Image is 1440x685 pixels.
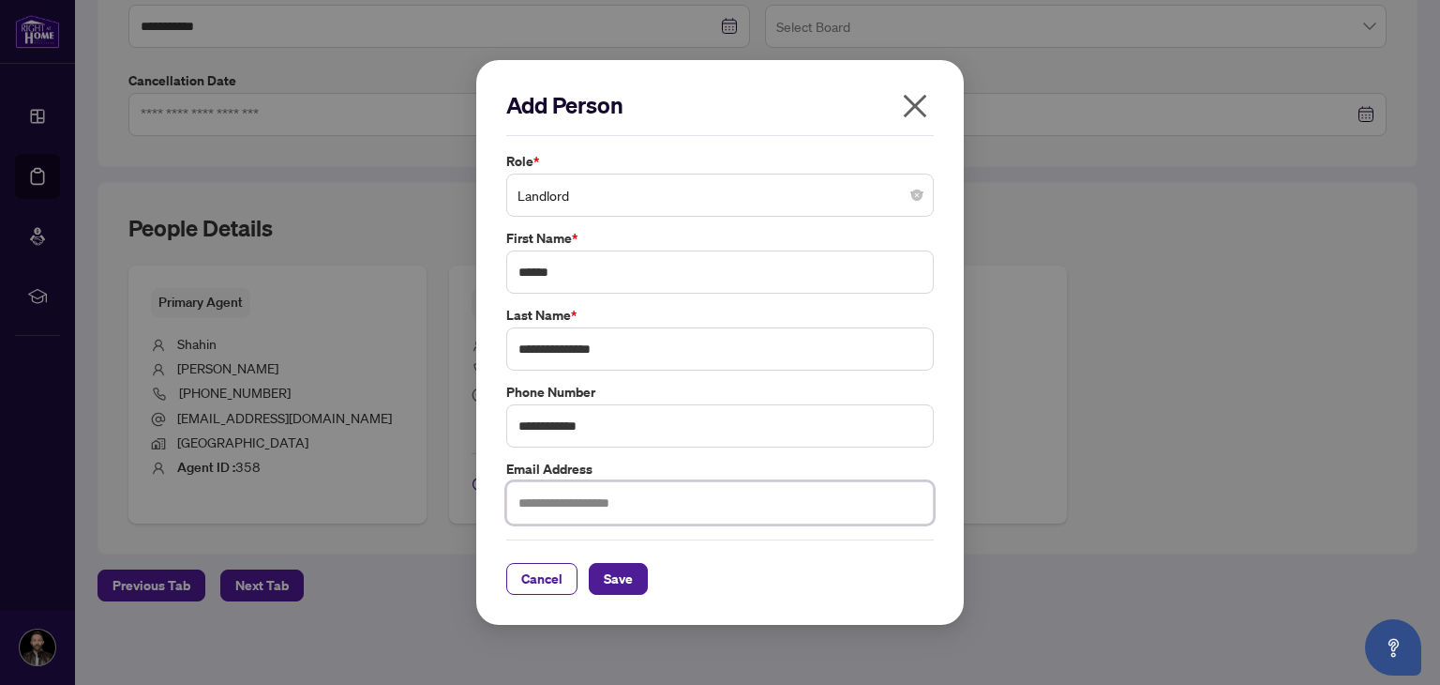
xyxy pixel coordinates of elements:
[506,459,934,479] label: Email Address
[1365,619,1421,676] button: Open asap
[506,382,934,403] label: Phone Number
[521,564,562,594] span: Cancel
[900,91,930,121] span: close
[506,151,934,172] label: Role
[517,177,922,213] span: Landlord
[506,563,577,595] button: Cancel
[506,90,934,120] h2: Add Person
[911,190,922,201] span: close-circle
[506,305,934,326] label: Last Name
[604,564,633,594] span: Save
[506,228,934,249] label: First Name
[589,563,648,595] button: Save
